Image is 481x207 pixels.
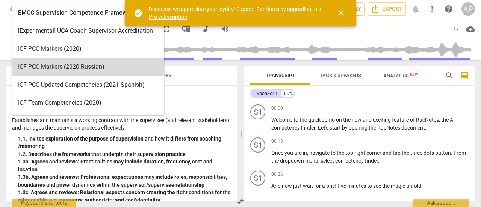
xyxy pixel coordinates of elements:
[454,150,466,156] span: From
[236,197,245,206] span: compare_arrows
[282,183,293,189] span: now
[445,71,454,80] span: search
[182,24,191,33] span: move_down
[337,150,345,156] span: the
[451,150,454,156] span: .
[18,158,231,173] div: 1. 3a. Agrees and reviews: Practicalities may include duration, frequency, cost and location
[460,71,469,80] span: comment
[149,14,187,20] a: Pro subscription
[410,117,416,123] span: of
[299,117,308,123] span: the
[12,199,76,207] div: Keyboard shortcuts
[199,22,212,36] button: Switch to audio player
[449,23,463,35] div: 1x
[335,158,365,164] span: competency
[314,183,322,189] span: for
[337,9,346,18] span: close
[12,40,164,58] div: ICF PCC Markers (2020)
[301,125,315,131] span: Finder
[461,2,475,16] button: AP
[271,183,282,189] span: And
[321,158,335,164] span: select
[421,183,423,189] span: .
[368,2,406,16] button: Export
[149,5,323,21] div: Dear user, we appreciate your loyalty! Support RaeNotes by upgrading to a
[326,183,338,189] span: brief
[18,173,231,189] div: 1. 3b. Agrees and reviews: Professional expectations may include roles, responsibilities, boundar...
[293,183,303,189] span: just
[218,22,232,36] button: Volume
[271,125,301,131] span: competency
[367,183,373,189] span: to
[12,58,164,76] div: ICF PCC Markers (2020 Russian)
[303,183,314,189] span: wait
[366,150,383,156] span: corner
[336,117,343,123] span: on
[322,183,326,189] span: a
[18,189,231,204] div: 1. 3c. Agrees and reviews: Relational aspects concern creating the right conditions for the relat...
[435,150,451,156] span: button
[271,105,283,112] span: 00:00
[441,117,450,123] span: the
[12,116,231,132] p: Establishes and maintains a working contract with the supervisee (and relevant stakeholders) and ...
[134,9,143,18] span: check_circle
[466,24,475,33] span: cloud_download
[271,138,283,145] span: 00:13
[8,5,17,14] span: arrow_back
[347,183,367,189] span: minutes
[266,73,295,78] span: Transcript
[331,150,337,156] span: to
[250,171,265,186] div: Change speaker
[294,150,303,156] span: are
[221,24,230,33] span: volume_up
[18,150,231,158] div: 1. 2. Describes the frameworks that underpin their supervision practice
[271,171,283,178] span: 00:26
[377,125,401,131] span: RaeNotes
[256,90,278,97] div: Speaker 1
[308,117,322,123] span: quick
[382,183,391,189] span: the
[309,150,331,156] span: navigate
[458,70,470,82] button: Show/Hide comments
[345,150,354,156] span: top
[443,70,455,82] button: Search
[332,4,350,22] button: Close
[293,117,299,123] span: to
[318,158,321,164] span: ,
[378,158,380,164] span: .
[392,117,410,123] span: feature
[444,5,453,14] span: help
[12,94,164,112] div: ICF Team Competencies (2020)
[383,73,418,79] span: Analytics
[391,183,406,189] span: magic
[12,4,164,22] div: EMCC Supervision Competence Framework (2019)
[365,158,378,164] span: finder
[315,125,318,131] span: .
[401,125,425,131] span: document
[352,117,363,123] span: new
[349,125,369,131] span: opening
[343,117,352,123] span: the
[330,125,342,131] span: start
[373,117,392,123] span: exciting
[338,183,347,189] span: five
[179,22,193,36] button: View player as separate pane
[416,117,439,123] span: RaeNotes
[250,137,265,153] div: Change speaker
[18,135,231,150] div: 1. 1. Invites exploration of the purpose of supervision and how it differs from coaching /mentoring
[12,22,164,40] div: [Experimental] UCA Coach Supervisor Accreditation
[12,112,164,130] div: ICF Updated Competencies (2019 Japanese)
[271,158,280,164] span: the
[393,150,402,156] span: tap
[406,183,421,189] span: unfold
[410,150,424,156] span: three
[320,73,361,78] span: Tags & Speakers
[439,117,441,123] span: ,
[284,150,294,156] span: you
[363,117,373,123] span: and
[162,24,171,33] span: fullscreen
[402,150,410,156] span: the
[410,72,418,76] span: New
[373,183,382,189] span: see
[371,5,402,14] span: Export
